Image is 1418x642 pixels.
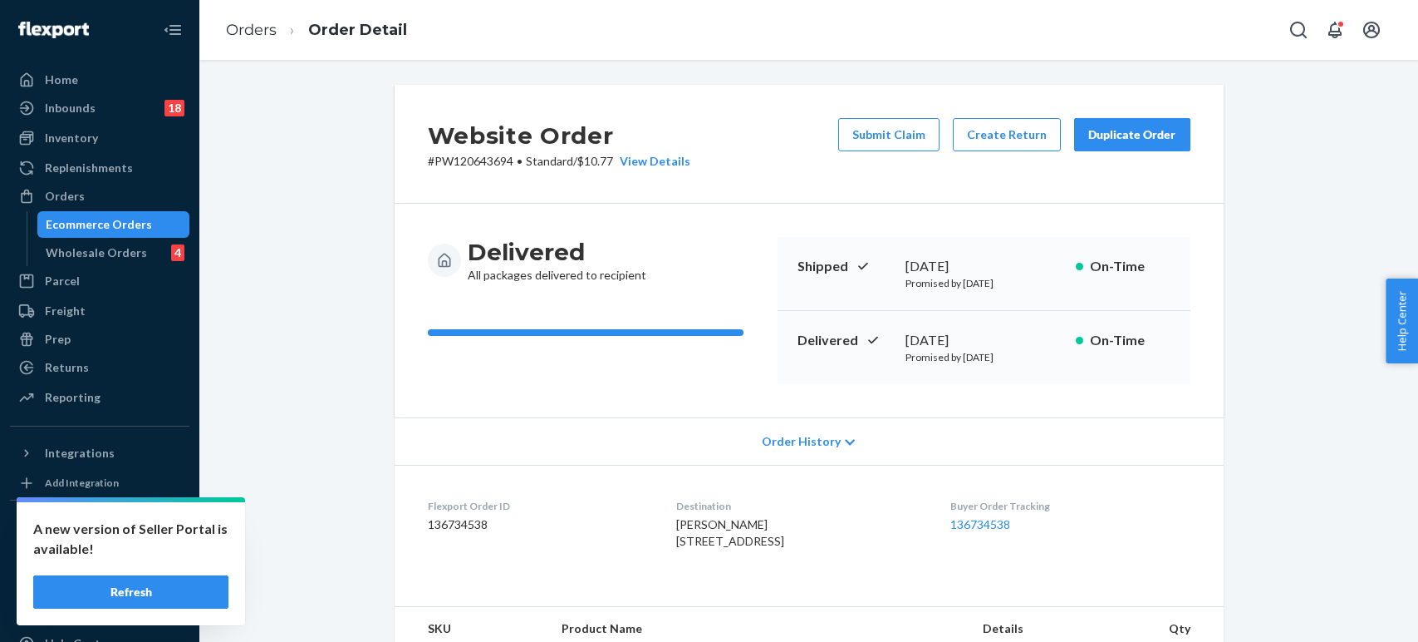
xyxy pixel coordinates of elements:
div: Prep [45,331,71,348]
button: Open account menu [1355,13,1388,47]
button: Refresh [33,575,228,609]
a: Orders [226,21,277,39]
div: All packages delivered to recipient [468,237,646,284]
h2: Website Order [428,118,690,153]
a: Inbounds18 [10,95,189,121]
p: Promised by [DATE] [905,276,1062,290]
a: Add Integration [10,473,189,493]
ol: breadcrumbs [213,6,420,55]
a: Order Detail [308,21,407,39]
p: Shipped [797,257,892,276]
p: On-Time [1090,331,1170,350]
a: Parcel [10,268,189,294]
div: [DATE] [905,257,1062,276]
button: Create Return [953,118,1061,151]
div: Duplicate Order [1088,126,1176,143]
div: Returns [45,359,89,376]
button: Open notifications [1318,13,1352,47]
p: Promised by [DATE] [905,350,1062,364]
dt: Destination [676,499,924,513]
div: Replenishments [45,160,133,176]
div: [DATE] [905,331,1062,350]
dt: Flexport Order ID [428,499,650,513]
a: Settings [10,574,189,600]
a: Returns [10,354,189,381]
button: View Details [613,153,690,170]
a: Inventory [10,125,189,151]
div: 18 [164,100,184,116]
div: Orders [45,188,85,205]
h3: Delivered [468,237,646,267]
a: Wholesale Orders4 [37,240,190,266]
p: # PW120643694 / $10.77 [428,153,690,170]
a: Replenishments [10,155,189,181]
button: Duplicate Order [1074,118,1190,151]
div: 4 [171,244,184,261]
div: Inbounds [45,100,96,116]
button: Submit Claim [838,118,940,151]
dt: Buyer Order Tracking [950,499,1190,513]
a: 136734538 [950,517,1010,531]
span: [PERSON_NAME] [STREET_ADDRESS] [676,517,784,548]
span: Order History [762,433,841,450]
span: • [517,154,523,168]
a: Prep [10,326,189,353]
a: Add Fast Tag [10,547,189,567]
div: Freight [45,303,86,319]
div: Parcel [45,273,80,289]
a: Ecommerce Orders [37,211,190,238]
div: Inventory [45,130,98,146]
a: Reporting [10,384,189,411]
div: Wholesale Orders [46,244,147,261]
div: Add Integration [45,476,119,490]
button: Help Center [1386,279,1418,363]
p: Delivered [797,331,892,350]
a: Freight [10,298,189,324]
div: Integrations [45,445,115,462]
button: Open Search Box [1282,13,1315,47]
p: A new version of Seller Portal is available! [33,519,228,559]
a: Orders [10,183,189,210]
button: Integrations [10,440,189,467]
a: Home [10,67,189,93]
a: Talk to Support [10,602,189,629]
button: Close Navigation [156,13,189,47]
img: Flexport logo [18,22,89,38]
button: Fast Tags [10,514,189,541]
div: Ecommerce Orders [46,216,152,233]
div: Reporting [45,389,101,406]
dd: 136734538 [428,516,650,533]
div: Home [45,72,78,88]
span: Standard [526,154,573,168]
p: On-Time [1090,257,1170,276]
